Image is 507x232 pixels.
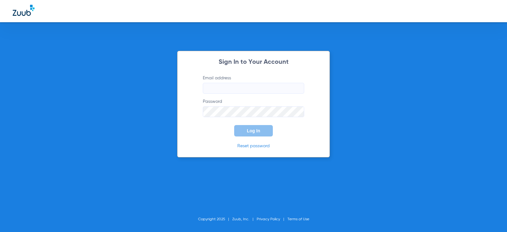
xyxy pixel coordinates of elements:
[247,128,260,133] span: Log In
[232,216,257,222] li: Zuub, Inc.
[13,5,35,16] img: Zuub Logo
[203,106,304,117] input: Password
[234,125,273,136] button: Log In
[203,83,304,94] input: Email address
[198,216,232,222] li: Copyright 2025
[237,144,270,148] a: Reset password
[193,59,314,65] h2: Sign In to Your Account
[257,217,280,221] a: Privacy Policy
[203,98,304,117] label: Password
[287,217,309,221] a: Terms of Use
[203,75,304,94] label: Email address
